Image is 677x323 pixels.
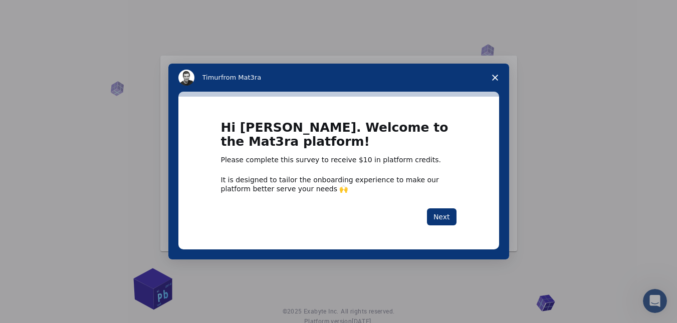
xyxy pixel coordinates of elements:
span: Suporte [20,7,56,16]
h1: Hi [PERSON_NAME]. Welcome to the Mat3ra platform! [221,121,457,155]
span: from Mat3ra [221,74,261,81]
img: Profile image for Timur [178,70,194,86]
span: Close survey [481,64,509,92]
span: Timur [202,74,221,81]
div: It is designed to tailor the onboarding experience to make our platform better serve your needs 🙌 [221,175,457,193]
button: Next [427,208,457,225]
div: Please complete this survey to receive $10 in platform credits. [221,155,457,165]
